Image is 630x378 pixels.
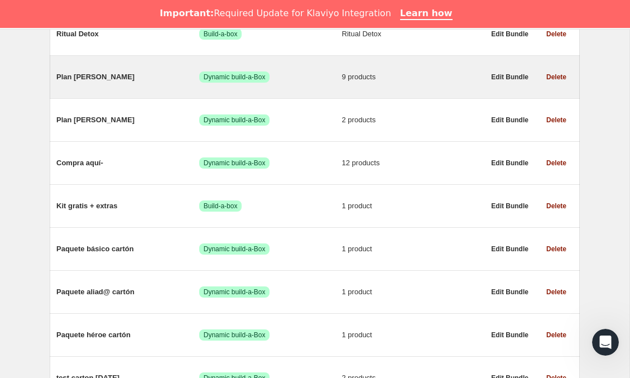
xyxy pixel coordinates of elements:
[540,241,573,257] button: Delete
[56,243,199,255] span: Paquete básico cartón
[204,30,238,39] span: Build-a-box
[540,26,573,42] button: Delete
[484,284,535,300] button: Edit Bundle
[546,159,566,168] span: Delete
[540,155,573,171] button: Delete
[204,116,266,125] span: Dynamic build-a-Box
[56,329,199,341] span: Paquete héroe cartón
[546,331,566,339] span: Delete
[491,30,528,39] span: Edit Bundle
[342,286,485,298] span: 1 product
[342,329,485,341] span: 1 product
[491,331,528,339] span: Edit Bundle
[484,155,535,171] button: Edit Bundle
[56,200,199,212] span: Kit gratis + extras
[342,243,485,255] span: 1 product
[491,159,528,168] span: Edit Bundle
[491,73,528,82] span: Edit Bundle
[540,112,573,128] button: Delete
[484,198,535,214] button: Edit Bundle
[484,69,535,85] button: Edit Bundle
[540,327,573,343] button: Delete
[540,198,573,214] button: Delete
[491,116,528,125] span: Edit Bundle
[546,116,566,125] span: Delete
[342,200,485,212] span: 1 product
[491,202,528,210] span: Edit Bundle
[540,69,573,85] button: Delete
[484,241,535,257] button: Edit Bundle
[204,331,266,339] span: Dynamic build-a-Box
[546,73,566,82] span: Delete
[342,71,485,83] span: 9 products
[546,245,566,253] span: Delete
[546,288,566,296] span: Delete
[546,30,566,39] span: Delete
[204,73,266,82] span: Dynamic build-a-Box
[160,8,214,18] b: Important:
[484,26,535,42] button: Edit Bundle
[204,159,266,168] span: Dynamic build-a-Box
[592,329,619,356] iframe: Intercom live chat
[342,28,485,40] span: Ritual Detox
[56,157,199,169] span: Compra aquí-
[160,8,391,19] div: Required Update for Klaviyo Integration
[540,284,573,300] button: Delete
[491,245,528,253] span: Edit Bundle
[204,245,266,253] span: Dynamic build-a-Box
[56,28,199,40] span: Ritual Detox
[342,114,485,126] span: 2 products
[56,114,199,126] span: Plan [PERSON_NAME]
[204,202,238,210] span: Build-a-box
[56,71,199,83] span: Plan [PERSON_NAME]
[400,8,453,20] a: Learn how
[204,288,266,296] span: Dynamic build-a-Box
[342,157,485,169] span: 12 products
[484,327,535,343] button: Edit Bundle
[491,288,528,296] span: Edit Bundle
[484,112,535,128] button: Edit Bundle
[546,202,566,210] span: Delete
[56,286,199,298] span: Paquete aliad@ cartón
